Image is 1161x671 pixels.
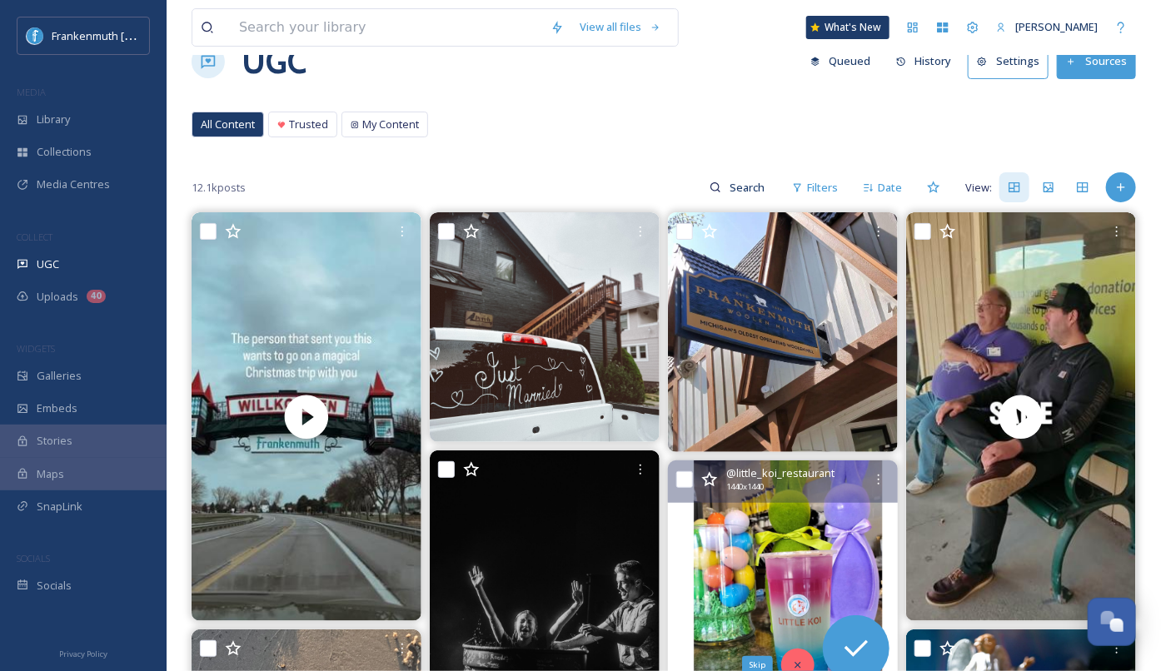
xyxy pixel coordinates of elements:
[806,16,889,39] a: What's New
[1088,598,1136,646] button: Open Chat
[906,212,1136,621] video: Your walls called. They’re ready for an update. 🎨 At Stamper’s, we handle every detail—from prep ...
[37,578,72,594] span: Socials
[17,231,52,243] span: COLLECT
[192,180,246,196] span: 12.1k posts
[726,465,835,481] span: @ little_koi_restaurant
[17,342,55,355] span: WIDGETS
[37,499,82,514] span: SnapLink
[726,481,764,493] span: 1440 x 1440
[37,368,82,384] span: Galleries
[37,400,77,416] span: Embeds
[721,171,775,204] input: Search
[192,212,421,621] video: The person who sent you this wants to go on a magical Christmas trip to Frankenmuth with you 🎄✨ H...
[192,212,421,621] img: thumbnail
[1015,19,1098,34] span: [PERSON_NAME]
[888,45,969,77] a: History
[888,45,960,77] button: History
[430,212,660,442] img: Simple scene, big new chapter. 💕🥂💍 We're so honored to host you on your monumental weekend- congr...
[802,45,879,77] button: Queued
[52,27,177,43] span: Frankenmuth [US_STATE]
[37,144,92,160] span: Collections
[1057,44,1136,78] button: Sources
[906,212,1136,621] img: thumbnail
[59,643,107,663] a: Privacy Policy
[37,289,78,305] span: Uploads
[289,117,328,132] span: Trusted
[968,44,1057,78] a: Settings
[37,466,64,482] span: Maps
[17,86,46,98] span: MEDIA
[802,45,888,77] a: Queued
[201,117,255,132] span: All Content
[878,180,902,196] span: Date
[242,37,306,87] a: UGC
[968,44,1049,78] button: Settings
[362,117,419,132] span: My Content
[572,11,670,43] a: View all files
[668,212,898,452] img: A visit to frankenmuth isn’t complete without visiting frankenmuthwoolbedding ! #frankenmuthwoole...
[37,176,110,192] span: Media Centres
[965,180,992,196] span: View:
[231,9,542,46] input: Search your library
[27,27,43,44] img: Social%20Media%20PFP%202025.jpg
[37,256,59,272] span: UGC
[17,552,50,564] span: SOCIALS
[988,11,1106,43] a: [PERSON_NAME]
[59,649,107,659] span: Privacy Policy
[807,180,838,196] span: Filters
[87,290,106,303] div: 40
[37,112,70,127] span: Library
[37,433,72,449] span: Stories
